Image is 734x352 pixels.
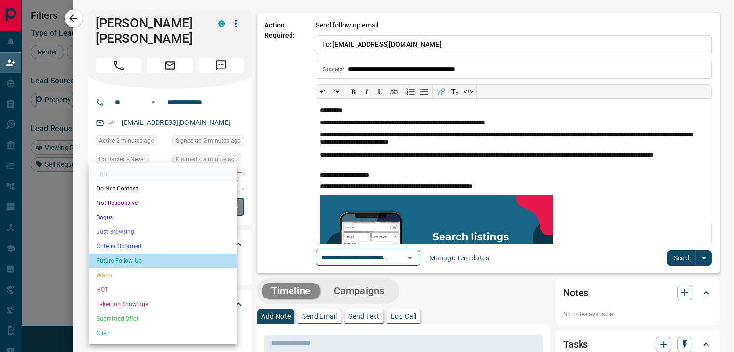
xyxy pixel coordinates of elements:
li: Submitted Offer [89,311,237,326]
li: Just Browsing [89,225,237,239]
li: Taken on Showings [89,297,237,311]
li: Not Responsive [89,196,237,210]
li: Client [89,326,237,340]
li: Do Not Contact [89,181,237,196]
li: Bogus [89,210,237,225]
li: Future Follow Up [89,254,237,268]
li: Warm [89,268,237,283]
li: HOT [89,283,237,297]
li: Criteria Obtained [89,239,237,254]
